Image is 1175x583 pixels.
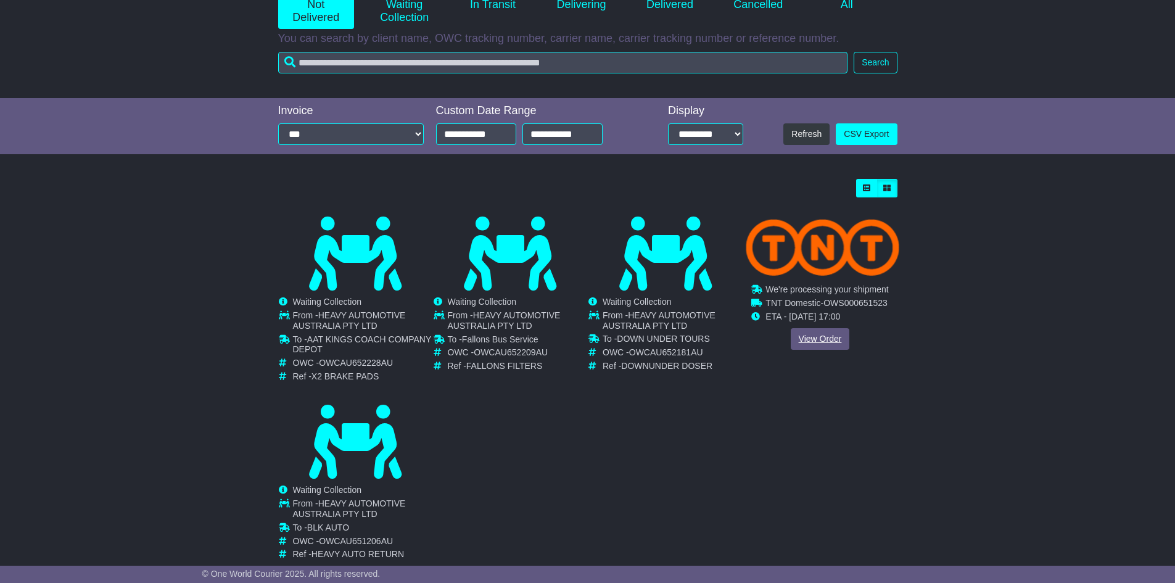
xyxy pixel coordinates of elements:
[293,297,362,307] span: Waiting Collection
[765,312,840,321] span: ETA - [DATE] 17:00
[293,371,432,382] td: Ref -
[603,347,742,361] td: OWC -
[278,104,424,118] div: Invoice
[319,358,393,368] span: OWCAU652228AU
[307,523,349,532] span: BLK AUTO
[765,298,820,308] span: TNT Domestic
[293,358,432,371] td: OWC -
[621,361,712,371] span: DOWNUNDER DOSER
[603,334,742,348] td: To -
[293,536,432,550] td: OWC -
[311,549,404,559] span: HEAVY AUTO RETURN
[448,310,561,331] span: HEAVY AUTOMOTIVE AUSTRALIA PTY LTD
[293,498,406,519] span: HEAVY AUTOMOTIVE AUSTRALIA PTY LTD
[790,328,849,350] a: View Order
[202,569,381,579] span: © One World Courier 2025. All rights reserved.
[823,298,888,308] span: OWS000651523
[603,310,715,331] span: HEAVY AUTOMOTIVE AUSTRALIA PTY LTD
[293,334,432,355] span: AAT KINGS COACH COMPANY DEPOT
[293,498,432,523] td: From -
[745,219,899,276] img: TNT_Domestic.png
[474,347,548,357] span: OWCAU652209AU
[765,298,888,312] td: -
[278,32,897,46] p: You can search by client name, OWC tracking number, carrier name, carrier tracking number or refe...
[293,485,362,495] span: Waiting Collection
[293,334,432,358] td: To -
[462,334,538,344] span: Fallons Bus Service
[836,123,897,145] a: CSV Export
[854,52,897,73] button: Search
[603,297,672,307] span: Waiting Collection
[436,104,634,118] div: Custom Date Range
[668,104,743,118] div: Display
[603,361,742,371] td: Ref -
[293,310,406,331] span: HEAVY AUTOMOTIVE AUSTRALIA PTY LTD
[629,347,703,357] span: OWCAU652181AU
[293,310,432,334] td: From -
[311,371,379,381] span: X2 BRAKE PADS
[448,361,587,371] td: Ref -
[319,536,393,546] span: OWCAU651206AU
[448,347,587,361] td: OWC -
[293,549,432,560] td: Ref -
[603,310,742,334] td: From -
[293,523,432,536] td: To -
[617,334,709,344] span: DOWN UNDER TOURS
[448,297,517,307] span: Waiting Collection
[448,310,587,334] td: From -
[765,284,888,294] span: We're processing your shipment
[448,334,587,348] td: To -
[466,361,542,371] span: FALLONS FILTERS
[783,123,830,145] button: Refresh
